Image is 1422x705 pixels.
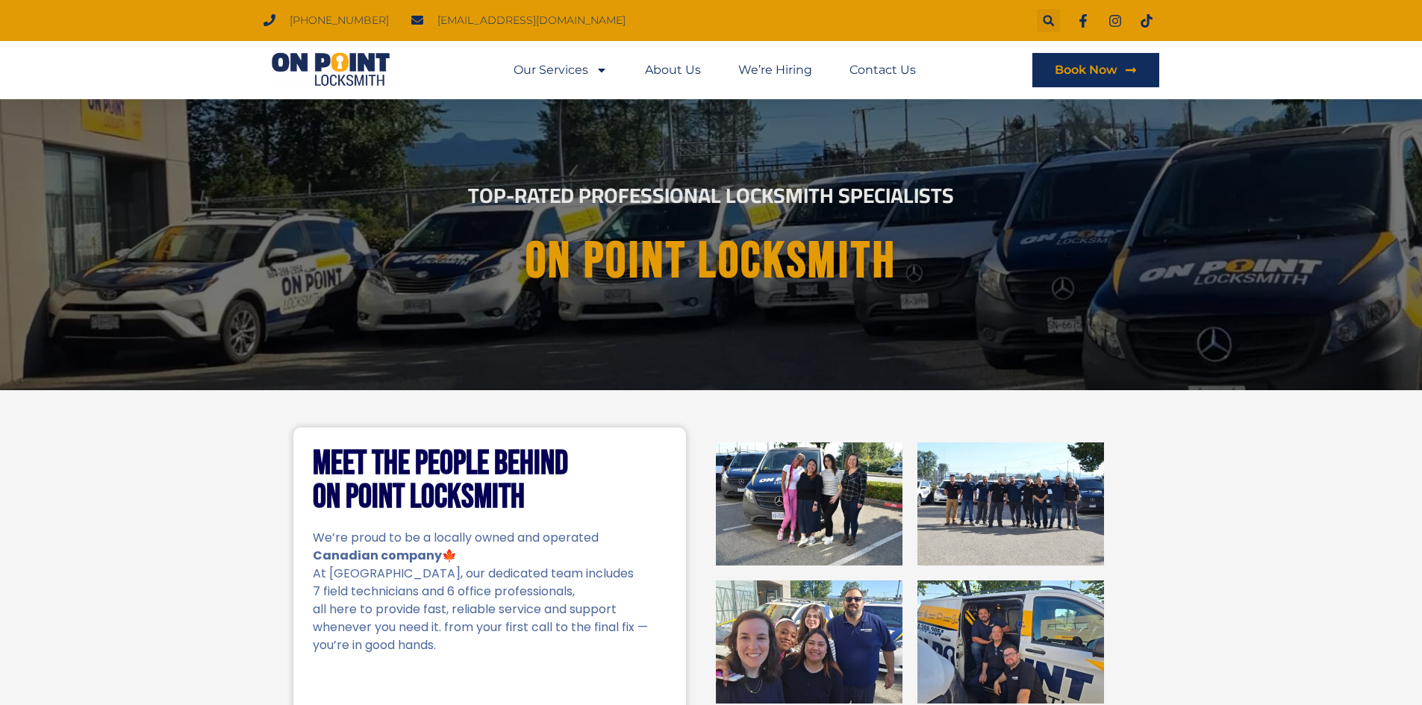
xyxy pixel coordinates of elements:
[645,53,701,87] a: About Us
[313,601,667,618] p: all here to provide fast, reliable service and support
[514,53,916,87] nav: Menu
[313,447,667,514] h2: Meet the People Behind On Point Locksmith
[514,53,608,87] a: Our Services
[716,580,902,704] img: On Point Locksmith Port Coquitlam, BC 3
[917,442,1104,565] img: On Point Locksmith Port Coquitlam, BC 2
[313,583,667,601] p: 7 field technicians and 6 office professionals,
[716,442,902,565] img: On Point Locksmith Port Coquitlam, BC 1
[1055,64,1117,76] span: Book Now
[313,547,442,564] strong: Canadian company
[313,529,667,547] p: We’re proud to be a locally owned and operated
[309,234,1114,289] h1: On point Locksmith
[738,53,812,87] a: We’re Hiring
[296,185,1126,206] h2: Top-Rated Professional Locksmith Specialists
[286,10,389,31] span: [PHONE_NUMBER]
[1032,53,1159,87] a: Book Now
[849,53,916,87] a: Contact Us
[917,580,1104,704] img: On Point Locksmith Port Coquitlam, BC 4
[313,618,667,636] p: whenever you need it. from your first call to the final fix —
[1037,9,1060,32] div: Search
[313,636,667,654] p: you’re in good hands.
[434,10,626,31] span: [EMAIL_ADDRESS][DOMAIN_NAME]
[313,547,667,583] p: 🍁 At [GEOGRAPHIC_DATA], our dedicated team includes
